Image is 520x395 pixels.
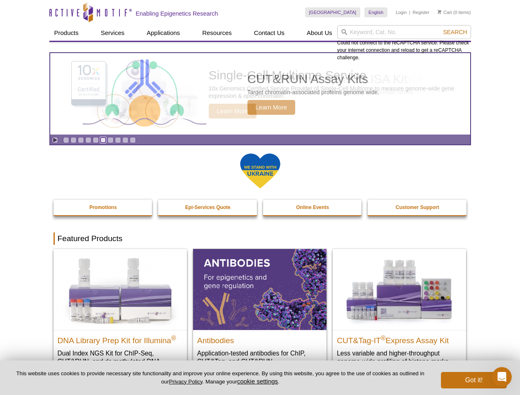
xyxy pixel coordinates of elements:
input: Keyword, Cat. No. [337,25,471,39]
a: Go to slide 1 [63,137,69,143]
a: Cart [438,9,452,15]
a: Go to slide 7 [107,137,114,143]
sup: ® [171,334,176,341]
button: Search [441,28,469,36]
a: Promotions [54,200,153,215]
a: Go to slide 6 [100,137,106,143]
a: English [364,7,387,17]
a: Services [96,25,130,41]
a: Resources [197,25,237,41]
a: Products [49,25,84,41]
h2: DNA Library Prep Kit for Illumina [58,332,183,345]
li: | [409,7,410,17]
button: cookie settings [237,378,278,385]
h2: Antibodies [197,332,322,345]
a: Privacy Policy [169,379,202,385]
a: Go to slide 5 [93,137,99,143]
a: Toggle autoplay [52,137,58,143]
img: CUT&Tag-IT® Express Assay Kit [333,249,466,330]
h2: Enabling Epigenetics Research [136,10,218,17]
a: CUT&Tag-IT® Express Assay Kit CUT&Tag-IT®Express Assay Kit Less variable and higher-throughput ge... [333,249,466,374]
p: Less variable and higher-throughput genome-wide profiling of histone marks​. [337,349,462,366]
li: (0 items) [438,7,471,17]
button: Got it! [441,372,507,388]
img: We Stand With Ukraine [240,153,281,189]
a: Go to slide 2 [70,137,77,143]
img: All Antibodies [193,249,326,330]
strong: Epi-Services Quote [185,204,231,210]
a: Go to slide 9 [122,137,128,143]
a: Go to slide 8 [115,137,121,143]
a: Applications [142,25,185,41]
a: Epi-Services Quote [158,200,258,215]
a: Contact Us [249,25,289,41]
h2: CUT&Tag-IT Express Assay Kit [337,332,462,345]
a: Go to slide 3 [78,137,84,143]
a: Customer Support [368,200,467,215]
p: Dual Index NGS Kit for ChIP-Seq, CUT&RUN, and ds methylated DNA assays. [58,349,183,374]
p: Application-tested antibodies for ChIP, CUT&Tag, and CUT&RUN. [197,349,322,366]
img: Your Cart [438,10,441,14]
a: Go to slide 4 [85,137,91,143]
a: Login [396,9,407,15]
a: Online Events [263,200,363,215]
a: [GEOGRAPHIC_DATA] [305,7,361,17]
sup: ® [381,334,386,341]
strong: Online Events [296,204,329,210]
img: DNA Library Prep Kit for Illumina [54,249,187,330]
a: All Antibodies Antibodies Application-tested antibodies for ChIP, CUT&Tag, and CUT&RUN. [193,249,326,374]
a: Go to slide 10 [130,137,136,143]
div: Could not connect to the reCAPTCHA service. Please check your internet connection and reload to g... [337,25,471,61]
a: Register [413,9,429,15]
p: This website uses cookies to provide necessary site functionality and improve your online experie... [13,370,427,386]
a: About Us [302,25,337,41]
a: DNA Library Prep Kit for Illumina DNA Library Prep Kit for Illumina® Dual Index NGS Kit for ChIP-... [54,249,187,382]
iframe: Intercom live chat [492,367,512,387]
h2: Featured Products [54,232,467,245]
strong: Customer Support [396,204,439,210]
span: Search [443,29,467,35]
strong: Promotions [89,204,117,210]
